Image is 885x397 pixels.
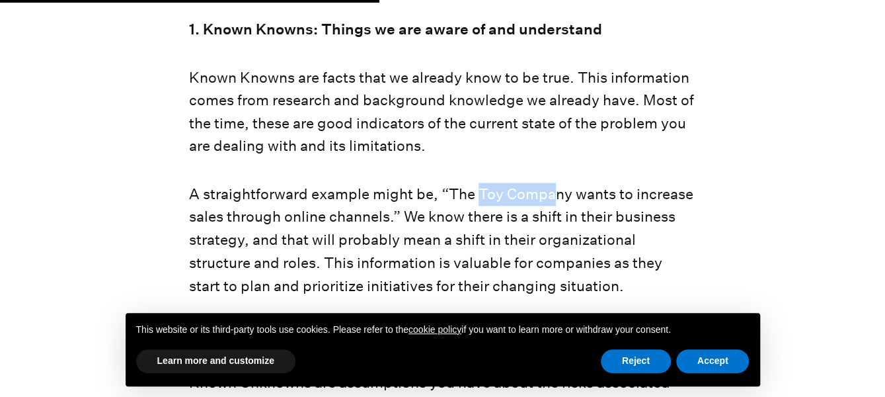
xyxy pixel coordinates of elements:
a: cookie policy [408,324,461,335]
button: Learn more and customize [136,349,295,373]
div: This website or its third-party tools use cookies. Please refer to the if you want to learn more ... [126,313,760,347]
button: Accept [676,349,750,373]
p: A straightforward example might be, “The Toy Company wants to increase sales through online chann... [189,183,696,297]
button: Reject [601,349,671,373]
p: Known Knowns are facts that we already know to be true. This information comes from research and ... [189,66,696,157]
strong: 1. Known Knowns: Things we are aware of and understand [189,21,602,38]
